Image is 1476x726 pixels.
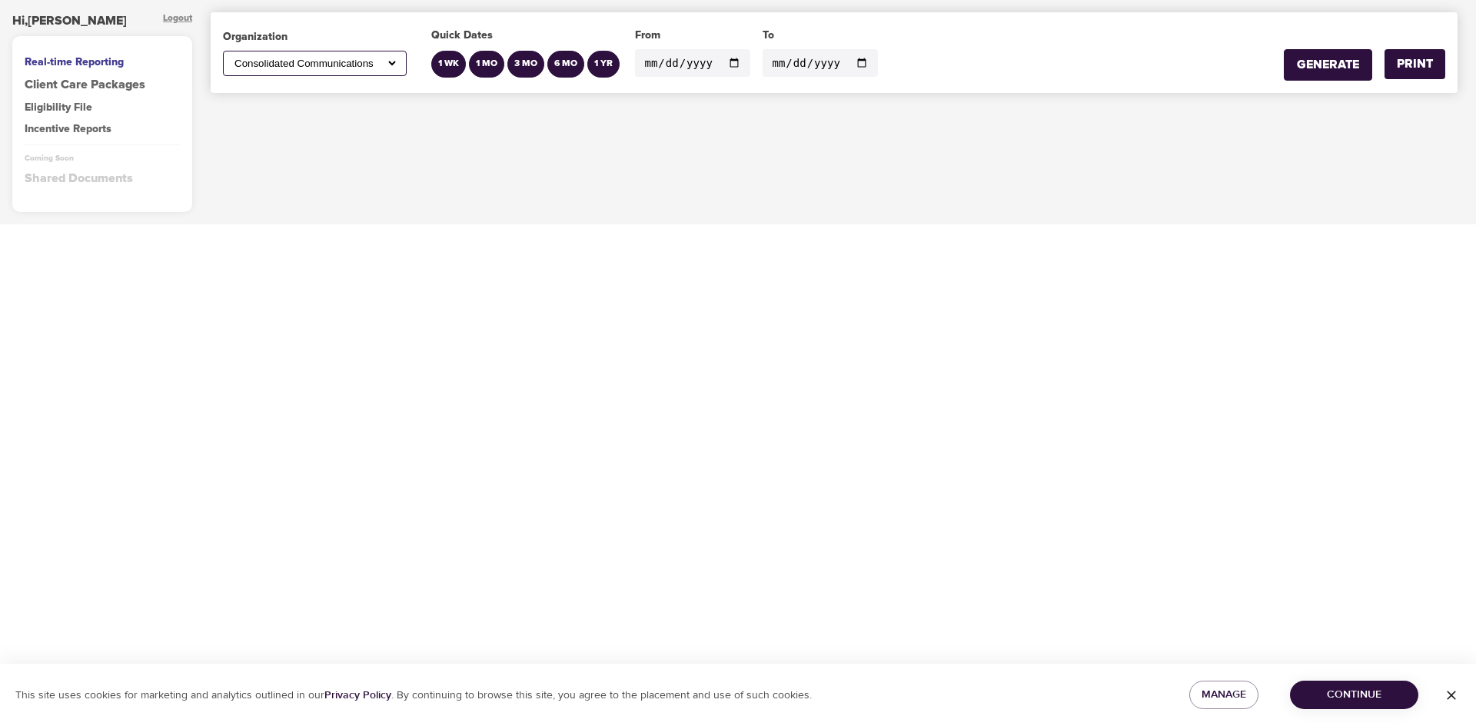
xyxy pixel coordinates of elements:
[25,121,180,137] div: Incentive Reports
[12,12,127,30] div: Hi, [PERSON_NAME]
[163,12,192,30] div: Logout
[1302,685,1406,704] span: Continue
[554,58,577,71] div: 6 MO
[547,51,584,78] button: 6 MO
[25,55,180,70] div: Real-time Reporting
[1189,681,1258,709] button: Manage
[469,51,504,78] button: 1 MO
[1290,681,1418,709] button: Continue
[594,58,613,71] div: 1 YR
[25,153,180,164] div: Coming Soon
[1202,685,1246,704] span: Manage
[438,58,459,71] div: 1 WK
[324,688,391,702] a: Privacy Policy
[507,51,544,78] button: 3 MO
[223,29,407,45] div: Organization
[1397,55,1433,73] div: PRINT
[25,170,180,187] div: Shared Documents
[25,76,180,94] a: Client Care Packages
[431,28,623,43] div: Quick Dates
[1297,56,1359,74] div: GENERATE
[635,28,750,43] div: From
[476,58,497,71] div: 1 MO
[1385,49,1445,79] button: PRINT
[763,28,878,43] div: To
[25,100,180,115] div: Eligibility File
[587,51,620,78] button: 1 YR
[514,58,537,71] div: 3 MO
[431,51,466,78] button: 1 WK
[1284,49,1372,81] button: GENERATE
